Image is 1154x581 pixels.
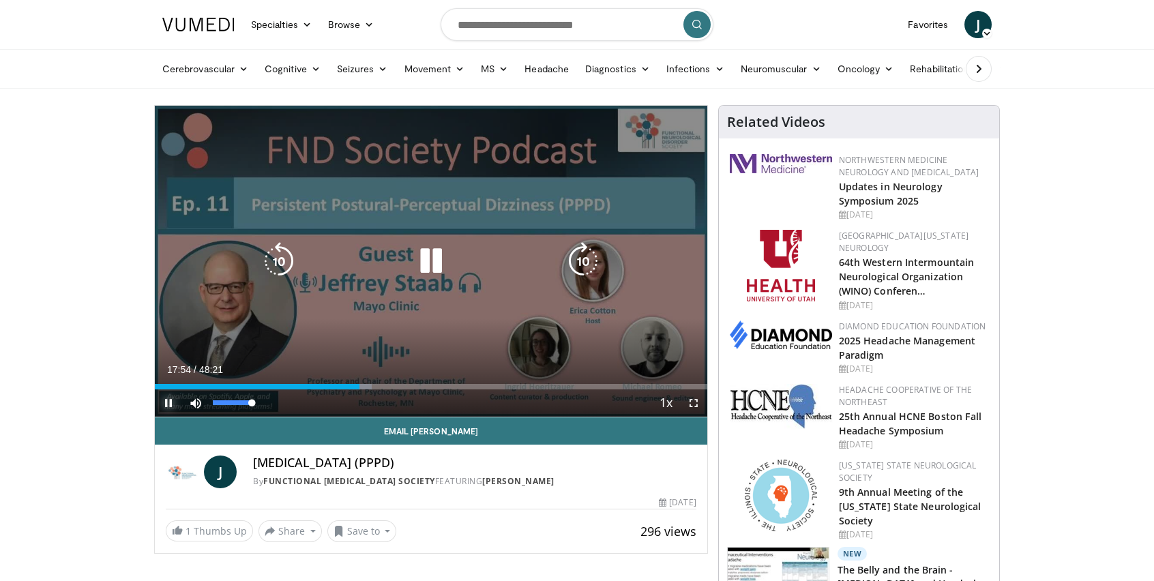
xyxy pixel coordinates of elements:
[839,180,943,207] a: Updates in Neurology Symposium 2025
[727,114,825,130] h4: Related Videos
[253,456,696,471] h4: [MEDICAL_DATA] (PPPD)
[186,524,191,537] span: 1
[258,520,322,542] button: Share
[155,417,707,445] a: Email [PERSON_NAME]
[162,18,235,31] img: VuMedi Logo
[154,55,256,83] a: Cerebrovascular
[730,384,832,429] img: 6c52f715-17a6-4da1-9b6c-8aaf0ffc109f.jpg.150x105_q85_autocrop_double_scale_upscale_version-0.2.jpg
[263,475,435,487] a: Functional [MEDICAL_DATA] Society
[155,106,707,417] video-js: Video Player
[155,384,707,389] div: Progress Bar
[155,389,182,417] button: Pause
[839,410,982,437] a: 25th Annual HCNE Boston Fall Headache Symposium
[243,11,320,38] a: Specialties
[659,496,696,509] div: [DATE]
[166,456,198,488] img: Functional Neurological Disorder Society
[182,389,209,417] button: Mute
[577,55,658,83] a: Diagnostics
[327,520,397,542] button: Save to
[839,154,979,178] a: Northwestern Medicine Neurology and [MEDICAL_DATA]
[839,363,988,375] div: [DATE]
[320,11,383,38] a: Browse
[839,334,975,361] a: 2025 Headache Management Paradigm
[213,400,252,405] div: Volume Level
[516,55,577,83] a: Headache
[839,321,986,332] a: Diamond Education Foundation
[256,55,329,83] a: Cognitive
[839,230,969,254] a: [GEOGRAPHIC_DATA][US_STATE] Neurology
[964,11,992,38] a: J
[730,154,832,173] img: 2a462fb6-9365-492a-ac79-3166a6f924d8.png.150x105_q85_autocrop_double_scale_upscale_version-0.2.jpg
[839,209,988,221] div: [DATE]
[838,547,868,561] p: New
[839,438,988,451] div: [DATE]
[839,486,981,527] a: 9th Annual Meeting of the [US_STATE] State Neurological Society
[640,523,696,539] span: 296 views
[839,384,973,408] a: Headache Cooperative of the Northeast
[839,299,988,312] div: [DATE]
[747,230,815,301] img: f6362829-b0a3-407d-a044-59546adfd345.png.150x105_q85_autocrop_double_scale_upscale_version-0.2.png
[329,55,396,83] a: Seizures
[396,55,473,83] a: Movement
[653,389,680,417] button: Playback Rate
[441,8,713,41] input: Search topics, interventions
[730,321,832,349] img: d0406666-9e5f-4b94-941b-f1257ac5ccaf.png.150x105_q85_autocrop_double_scale_upscale_version-0.2.png
[680,389,707,417] button: Fullscreen
[839,256,975,297] a: 64th Western Intermountain Neurological Organization (WINO) Conferen…
[839,460,977,483] a: [US_STATE] State Neurological Society
[658,55,733,83] a: Infections
[839,528,988,541] div: [DATE]
[900,11,956,38] a: Favorites
[204,456,237,488] a: J
[253,475,696,488] div: By FEATURING
[829,55,902,83] a: Oncology
[199,364,223,375] span: 48:21
[733,55,829,83] a: Neuromuscular
[482,475,554,487] a: [PERSON_NAME]
[166,520,253,541] a: 1 Thumbs Up
[167,364,191,375] span: 17:54
[902,55,977,83] a: Rehabilitation
[473,55,516,83] a: MS
[194,364,196,375] span: /
[745,460,817,531] img: 71a8b48c-8850-4916-bbdd-e2f3ccf11ef9.png.150x105_q85_autocrop_double_scale_upscale_version-0.2.png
